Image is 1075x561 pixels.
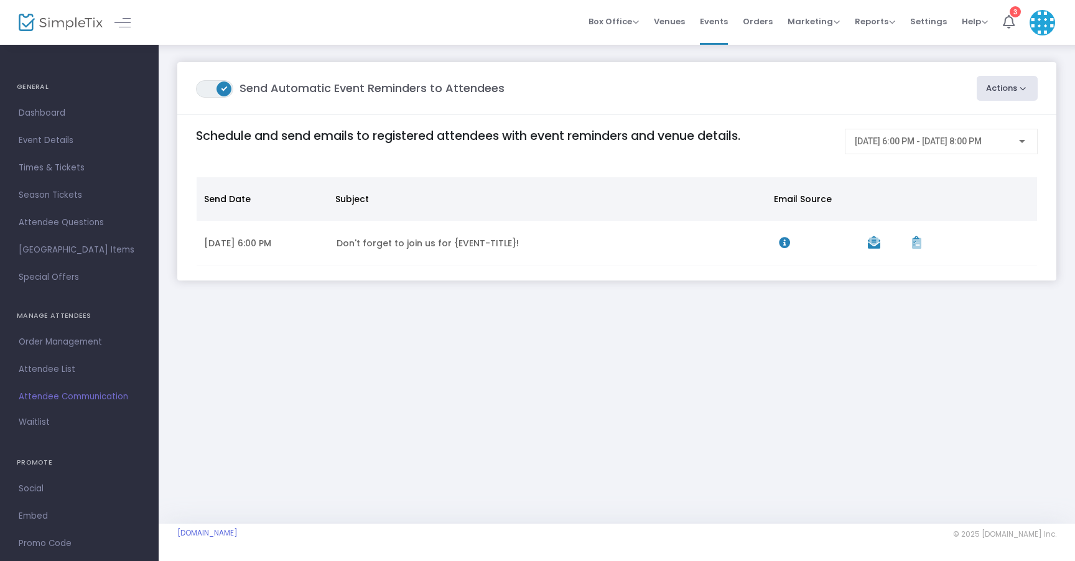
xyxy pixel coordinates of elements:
[654,6,685,37] span: Venues
[19,242,140,258] span: [GEOGRAPHIC_DATA] Items
[19,416,50,429] span: Waitlist
[329,221,771,266] td: Don't forget to join us for {EVENT-TITLE}!
[700,6,728,37] span: Events
[788,16,840,27] span: Marketing
[19,132,140,149] span: Event Details
[589,16,639,27] span: Box Office
[977,76,1038,101] button: Actions
[328,177,766,221] th: Subject
[855,16,895,27] span: Reports
[204,237,271,249] span: [DATE] 6:00 PM
[743,6,773,37] span: Orders
[19,187,140,203] span: Season Tickets
[855,136,982,146] span: [DATE] 6:00 PM - [DATE] 8:00 PM
[177,528,238,538] a: [DOMAIN_NAME]
[962,16,988,27] span: Help
[766,177,854,221] th: Email Source
[19,160,140,176] span: Times & Tickets
[19,389,140,405] span: Attendee Communication
[197,177,328,221] th: Send Date
[17,304,142,328] h4: MANAGE ATTENDEES
[1010,6,1021,17] div: 3
[910,6,947,37] span: Settings
[19,361,140,378] span: Attendee List
[19,269,140,285] span: Special Offers
[19,481,140,497] span: Social
[19,535,140,552] span: Promo Code
[19,105,140,121] span: Dashboard
[953,529,1056,539] span: © 2025 [DOMAIN_NAME] Inc.
[19,334,140,350] span: Order Management
[19,215,140,231] span: Attendee Questions
[197,177,1037,266] div: Data table
[19,508,140,524] span: Embed
[196,80,505,98] m-panel-title: Send Automatic Event Reminders to Attendees
[17,450,142,475] h4: PROMOTE
[17,75,142,100] h4: GENERAL
[196,129,833,143] h4: Schedule and send emails to registered attendees with event reminders and venue details.
[221,85,228,91] span: ON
